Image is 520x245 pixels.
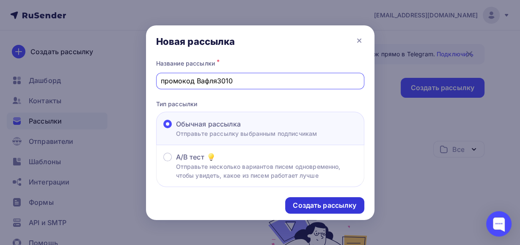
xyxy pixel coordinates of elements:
[156,36,235,47] div: Новая рассылка
[176,119,241,129] span: Обычная рассылка
[156,58,364,69] div: Название рассылки
[156,99,364,108] p: Тип рассылки
[176,152,204,162] span: A/B тест
[176,162,357,180] p: Отправьте несколько вариантов писем одновременно, чтобы увидеть, какое из писем работает лучше
[161,76,359,86] input: Придумайте название рассылки
[293,201,356,210] div: Создать рассылку
[176,129,317,138] p: Отправьте рассылку выбранным подписчикам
